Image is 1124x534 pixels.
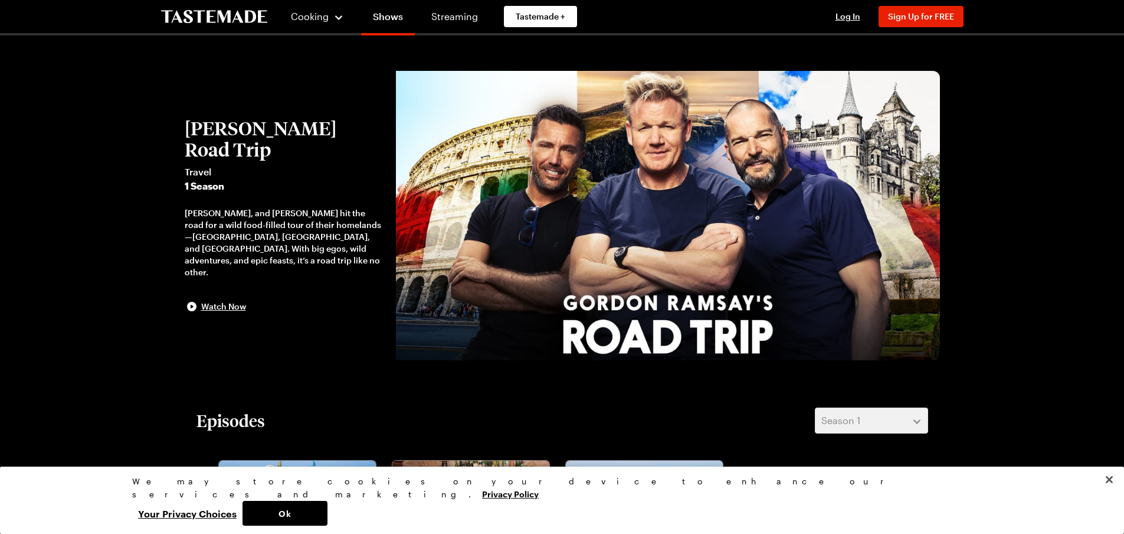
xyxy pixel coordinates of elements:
[824,11,871,22] button: Log In
[504,6,577,27] a: Tastemade +
[185,165,384,179] span: Travel
[161,10,267,24] a: To Tastemade Home Page
[835,11,860,21] span: Log In
[516,11,565,22] span: Tastemade +
[243,501,327,526] button: Ok
[291,11,329,22] span: Cooking
[821,413,860,428] span: Season 1
[185,118,384,314] button: [PERSON_NAME] Road TripTravel1 Season[PERSON_NAME], and [PERSON_NAME] hit the road for a wild foo...
[888,11,954,21] span: Sign Up for FREE
[132,475,982,526] div: Privacy
[879,6,964,27] button: Sign Up for FREE
[815,408,928,434] button: Season 1
[291,2,345,31] button: Cooking
[185,207,384,278] div: [PERSON_NAME], and [PERSON_NAME] hit the road for a wild food-filled tour of their homelands—[GEO...
[132,501,243,526] button: Your Privacy Choices
[482,488,539,499] a: More information about your privacy, opens in a new tab
[196,410,265,431] h2: Episodes
[1096,467,1122,493] button: Close
[132,475,982,501] div: We may store cookies on your device to enhance our services and marketing.
[185,118,384,160] h2: [PERSON_NAME] Road Trip
[361,2,415,35] a: Shows
[185,179,384,193] span: 1 Season
[201,301,246,312] span: Watch Now
[396,71,940,360] img: Gordon Ramsay's Road Trip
